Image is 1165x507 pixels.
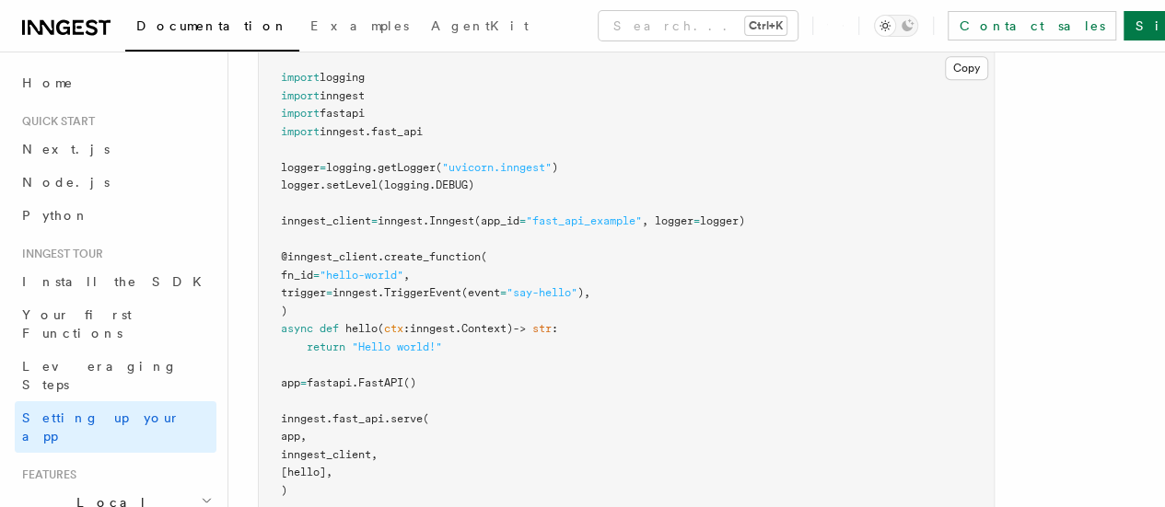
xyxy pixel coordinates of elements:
span: "fast_api_example" [526,214,642,227]
span: . [320,179,326,191]
span: = [300,376,307,389]
span: import [281,89,320,102]
span: ( [436,161,442,174]
span: Features [15,467,76,482]
span: . [378,250,384,263]
button: Copy [945,56,988,80]
span: Your first Functions [22,307,132,340]
a: Examples [299,6,420,50]
span: = [693,214,700,227]
span: Documentation [136,18,288,33]
a: Contact sales [948,11,1116,40]
span: : [403,322,410,335]
span: = [500,286,507,299]
span: Leveraging Steps [22,359,178,392]
span: . [371,161,378,174]
a: Next.js [15,133,216,166]
span: return [307,340,345,353]
button: Toggle dark mode [874,15,918,37]
span: . [352,376,358,389]
span: logging [320,71,365,84]
span: fast_api [371,125,423,138]
span: "hello-world" [320,269,403,282]
span: inngest_client [281,214,371,227]
span: ( [481,250,487,263]
span: hello [345,322,378,335]
span: inngest [320,89,365,102]
span: Examples [310,18,409,33]
span: Context) [461,322,513,335]
span: ) [281,484,287,497]
span: str [532,322,552,335]
span: import [281,125,320,138]
span: inngest [281,412,326,425]
span: TriggerEvent [384,286,461,299]
span: = [371,214,378,227]
a: AgentKit [420,6,540,50]
span: . [365,125,371,138]
span: Quick start [15,114,95,129]
span: app, [281,430,307,443]
span: logger) [700,214,745,227]
a: Node.js [15,166,216,199]
span: fastapi [320,107,365,120]
span: = [519,214,526,227]
span: Setting up your app [22,410,181,444]
span: : [552,322,558,335]
span: Install the SDK [22,274,213,289]
kbd: Ctrl+K [745,17,786,35]
span: Node.js [22,175,110,190]
span: inngest [320,125,365,138]
span: fn_id [281,269,313,282]
span: inngest [410,322,455,335]
span: "say-hello" [507,286,577,299]
span: inngest_client, [281,448,378,461]
span: logging [326,161,371,174]
span: ) [552,161,558,174]
span: = [313,269,320,282]
span: inngest [378,214,423,227]
span: def [320,322,339,335]
span: trigger [281,286,326,299]
span: () [403,376,416,389]
span: ctx [384,322,403,335]
a: Leveraging Steps [15,350,216,401]
a: Your first Functions [15,298,216,350]
span: (event [461,286,500,299]
span: "Hello world!" [352,340,442,353]
span: (app_id [474,214,519,227]
span: , [403,269,410,282]
span: Home [22,74,74,92]
span: FastAPI [358,376,403,389]
span: "uvicorn.inngest" [442,161,552,174]
span: inngest. [332,286,384,299]
span: . [455,322,461,335]
span: import [281,107,320,120]
span: Python [22,208,89,223]
span: . [384,412,390,425]
span: logger [281,161,320,174]
span: setLevel [326,179,378,191]
span: . [423,214,429,227]
span: logger [281,179,320,191]
a: Setting up your app [15,401,216,453]
span: -> [513,322,526,335]
span: fast_api [332,412,384,425]
span: ) [281,305,287,317]
span: Inngest tour [15,247,103,261]
span: getLogger [378,161,436,174]
span: app [281,376,300,389]
button: Search...Ctrl+K [599,11,798,40]
span: [hello], [281,466,332,478]
span: = [326,286,332,299]
a: Documentation [125,6,299,52]
span: = [320,161,326,174]
a: Python [15,199,216,232]
span: Inngest [429,214,474,227]
span: import [281,71,320,84]
span: ( [423,412,429,425]
span: serve [390,412,423,425]
span: Next.js [22,142,110,156]
span: fastapi [307,376,352,389]
span: ( [378,322,384,335]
